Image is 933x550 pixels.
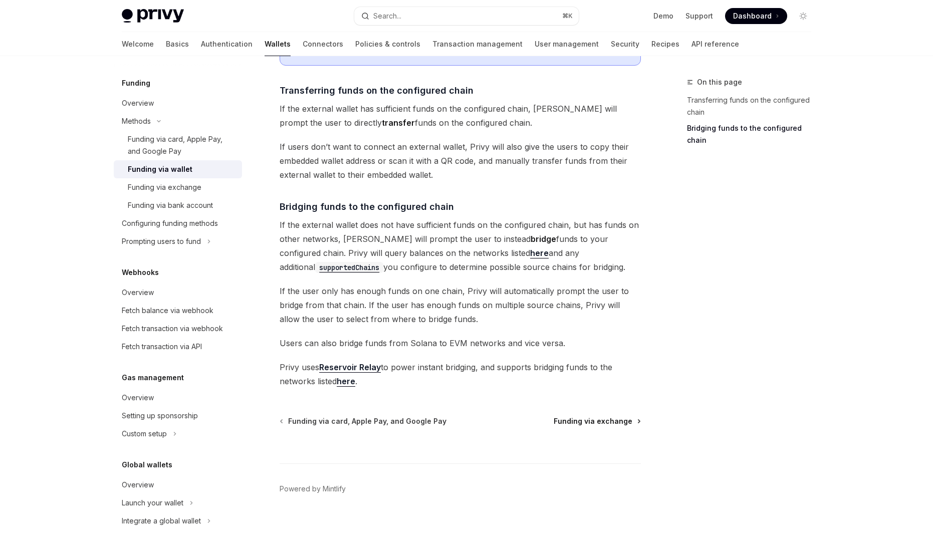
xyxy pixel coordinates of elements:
div: Fetch transaction via webhook [122,323,223,335]
div: Funding via card, Apple Pay, and Google Pay [128,133,236,157]
h5: Global wallets [122,459,172,471]
button: Search...⌘K [354,7,579,25]
div: Prompting users to fund [122,235,201,247]
div: Funding via wallet [128,163,192,175]
div: Configuring funding methods [122,217,218,229]
span: Funding via card, Apple Pay, and Google Pay [288,416,446,426]
div: Overview [122,287,154,299]
a: here [337,376,355,387]
a: Funding via wallet [114,160,242,178]
a: Welcome [122,32,154,56]
div: Setting up sponsorship [122,410,198,422]
a: Configuring funding methods [114,214,242,232]
h5: Funding [122,77,150,89]
a: Support [685,11,713,21]
a: Reservoir Relay [319,362,381,373]
button: Toggle dark mode [795,8,811,24]
div: Funding via bank account [128,199,213,211]
a: Funding via card, Apple Pay, and Google Pay [114,130,242,160]
a: Funding via card, Apple Pay, and Google Pay [281,416,446,426]
div: Integrate a global wallet [122,515,201,527]
div: Launch your wallet [122,497,183,509]
h5: Webhooks [122,266,159,279]
span: Bridging funds to the configured chain [280,200,454,213]
span: If the external wallet has sufficient funds on the configured chain, [PERSON_NAME] will prompt th... [280,102,641,130]
span: Funding via exchange [554,416,632,426]
a: Overview [114,389,242,407]
div: Fetch balance via webhook [122,305,213,317]
a: Bridging funds to the configured chain [687,120,819,148]
h5: Gas management [122,372,184,384]
span: On this page [697,76,742,88]
a: Demo [653,11,673,21]
span: Users can also bridge funds from Solana to EVM networks and vice versa. [280,336,641,350]
span: If users don’t want to connect an external wallet, Privy will also give the users to copy their e... [280,140,641,182]
a: User management [535,32,599,56]
a: here [530,248,549,258]
a: Authentication [201,32,253,56]
a: Funding via bank account [114,196,242,214]
span: If the external wallet does not have sufficient funds on the configured chain, but has funds on o... [280,218,641,274]
div: Overview [122,392,154,404]
a: API reference [691,32,739,56]
span: Privy uses to power instant bridging, and supports bridging funds to the networks listed . [280,360,641,388]
a: Setting up sponsorship [114,407,242,425]
img: light logo [122,9,184,23]
span: Transferring funds on the configured chain [280,84,474,97]
a: supportedChains [315,262,383,272]
strong: transfer [382,118,415,128]
a: Overview [114,94,242,112]
a: Funding via exchange [554,416,640,426]
a: Fetch balance via webhook [114,302,242,320]
a: Dashboard [725,8,787,24]
strong: bridge [531,234,556,244]
a: Fetch transaction via API [114,338,242,356]
div: Funding via exchange [128,181,201,193]
div: Search... [373,10,401,22]
code: supportedChains [315,262,383,273]
a: Fetch transaction via webhook [114,320,242,338]
span: Dashboard [733,11,772,21]
a: Transaction management [432,32,523,56]
a: Connectors [303,32,343,56]
a: Overview [114,476,242,494]
a: Wallets [265,32,291,56]
a: Overview [114,284,242,302]
div: Overview [122,479,154,491]
div: Overview [122,97,154,109]
div: Custom setup [122,428,167,440]
a: Powered by Mintlify [280,484,346,494]
a: Security [611,32,639,56]
a: Recipes [651,32,679,56]
span: ⌘ K [562,12,573,20]
div: Methods [122,115,151,127]
a: Policies & controls [355,32,420,56]
div: Fetch transaction via API [122,341,202,353]
a: Basics [166,32,189,56]
a: Funding via exchange [114,178,242,196]
span: If the user only has enough funds on one chain, Privy will automatically prompt the user to bridg... [280,284,641,326]
a: Transferring funds on the configured chain [687,92,819,120]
